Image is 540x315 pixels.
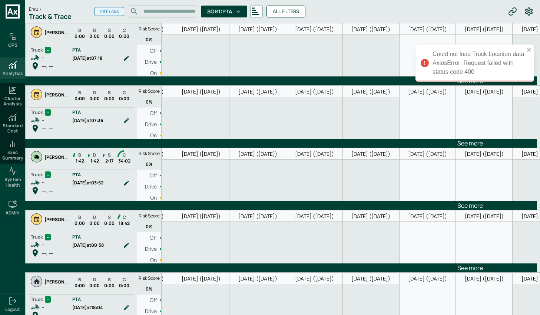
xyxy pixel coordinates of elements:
[31,47,43,53] p: Truck
[45,171,51,178] span: --
[72,27,87,33] p: B
[72,152,87,158] p: B
[182,88,221,95] span: [DATE] ([DATE])
[31,109,43,116] p: Truck
[238,88,277,95] span: [DATE] ([DATE])
[31,26,42,38] div: Scheduled
[521,4,536,19] button: Preferences
[146,96,153,107] div: 0 %
[150,256,157,264] p: On
[87,276,102,283] p: D
[351,212,390,220] span: [DATE] ([DATE])
[42,304,44,310] p: --
[102,27,117,33] p: S
[31,276,42,287] div: OffDuty
[42,179,44,186] p: --
[145,58,157,66] p: Drive
[25,6,75,13] div: Enru >
[5,307,20,312] span: Logout
[351,150,390,158] span: [DATE] ([DATE])
[45,234,51,241] span: --
[408,212,447,220] span: [DATE] ([DATE])
[72,56,102,60] span: [DATE] at 07:18
[87,95,102,102] p: 0:00
[150,47,157,55] p: Off
[87,158,102,164] p: 1:42
[150,172,157,179] p: Off
[150,296,157,304] p: Off
[146,221,153,232] div: 0 %
[524,7,533,16] svg: Preferences
[150,69,157,77] p: On
[25,76,537,85] div: See more
[145,183,157,190] p: Drive
[45,296,51,303] span: --
[72,33,87,40] p: 0:00
[42,125,53,132] p: ----, ----
[42,63,53,69] p: ----, ----
[117,276,132,283] p: C
[31,186,68,195] div: Current Location: ----, ----
[139,273,160,283] div: Risk Score
[72,89,87,96] p: B
[3,71,23,76] h6: Analytics
[117,152,132,158] p: C
[31,234,43,240] p: Truck
[139,210,160,221] div: Risk Score
[31,213,42,225] div: Scheduled
[182,150,221,158] span: [DATE] ([DATE])
[87,33,102,40] p: 0:00
[42,55,44,61] p: --
[150,194,157,201] p: On
[117,89,132,96] p: C
[1,177,24,188] span: System Health
[45,47,51,54] span: --
[72,296,132,303] label: PTA
[295,88,334,95] span: [DATE] ([DATE])
[182,212,221,220] span: [DATE] ([DATE])
[44,29,95,36] span: [PERSON_NAME] (CPA)
[102,276,117,283] p: S
[6,210,20,216] h6: ADMIN
[44,279,95,285] span: [PERSON_NAME] (CPA)
[238,275,277,282] span: [DATE] ([DATE])
[25,201,537,210] div: See more
[150,132,157,139] p: On
[102,220,117,227] p: 0:00
[72,243,104,247] span: [DATE] at 00:58
[102,95,117,102] p: 0:00
[72,158,87,164] p: 1:42
[42,188,53,194] p: ----, ----
[102,33,117,40] p: 0:00
[295,275,334,282] span: [DATE] ([DATE])
[182,25,221,33] span: [DATE] ([DATE])
[25,139,537,148] div: See more
[408,88,447,95] span: [DATE] ([DATE])
[42,242,44,248] p: --
[145,121,157,128] p: Drive
[465,88,504,95] span: [DATE] ([DATE])
[117,95,132,102] p: 0:00
[31,171,43,178] p: Truck
[72,47,132,53] label: PTA
[31,124,68,133] div: Current Location: ----, ----
[31,249,68,257] div: Current Location: ----, ----
[145,308,157,315] p: Drive
[31,151,42,163] div: Driving
[182,275,221,282] span: [DATE] ([DATE])
[117,27,132,33] p: C
[87,152,102,158] p: D
[87,214,102,220] p: D
[415,45,534,82] div: Could not load Truck Location data AxiosError: Request failed with status code 400
[117,33,132,40] p: 0:00
[72,181,103,185] span: [DATE] at 03:52
[351,25,390,33] span: [DATE] ([DATE])
[266,6,305,17] button: All Filters
[238,212,277,220] span: [DATE] ([DATE])
[44,154,96,160] span: [PERSON_NAME] (HUT)
[351,275,390,282] span: [DATE] ([DATE])
[139,148,160,159] div: Risk Score
[87,220,102,227] p: 0:00
[408,150,447,158] span: [DATE] ([DATE])
[150,234,157,242] p: Off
